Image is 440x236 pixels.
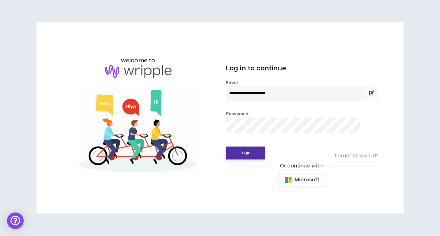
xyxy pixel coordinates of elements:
[105,65,171,78] img: logo-brand.png
[335,153,378,159] a: Forgot Password?
[226,64,286,73] span: Log in to continue
[279,173,325,187] button: Microsoft
[226,147,265,159] button: Login
[121,56,155,65] h6: welcome to
[226,80,378,86] label: Email
[226,111,248,117] label: Password
[7,212,24,229] div: Open Intercom Messenger
[295,176,319,184] span: Microsoft
[275,162,329,170] span: Or continue with:
[62,85,214,180] img: Welcome to Wripple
